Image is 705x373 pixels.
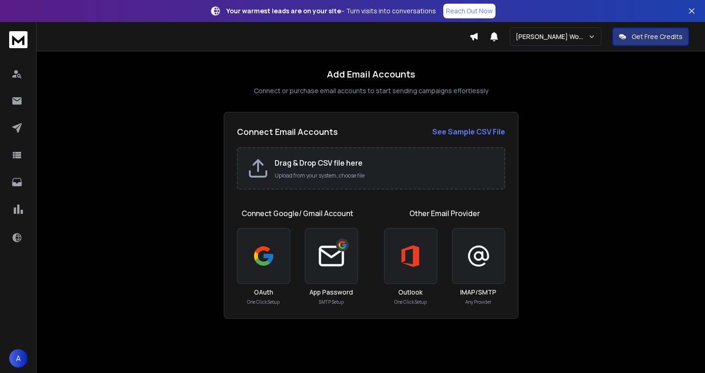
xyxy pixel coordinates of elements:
p: [PERSON_NAME] Workspace [516,32,588,41]
p: – Turn visits into conversations [226,6,436,16]
p: Any Provider [465,299,491,306]
button: Get Free Credits [612,28,689,46]
strong: See Sample CSV File [432,127,505,137]
h3: Outlook [398,288,423,297]
h2: Connect Email Accounts [237,125,338,138]
h1: Connect Google/ Gmail Account [242,208,353,219]
button: A [9,349,28,367]
h3: IMAP/SMTP [460,288,496,297]
img: logo [9,31,28,48]
a: Reach Out Now [443,4,496,18]
h2: Drag & Drop CSV file here [275,157,495,168]
p: One Click Setup [247,299,280,306]
p: Reach Out Now [446,6,493,16]
p: One Click Setup [394,299,427,306]
p: SMTP Setup [319,299,344,306]
h1: Other Email Provider [409,208,480,219]
h3: App Password [309,288,353,297]
h3: OAuth [254,288,273,297]
strong: Your warmest leads are on your site [226,6,341,15]
p: Get Free Credits [632,32,683,41]
a: See Sample CSV File [432,126,505,137]
h1: Add Email Accounts [327,68,415,81]
p: Connect or purchase email accounts to start sending campaigns effortlessly [254,86,488,95]
p: Upload from your system, choose file [275,172,495,179]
